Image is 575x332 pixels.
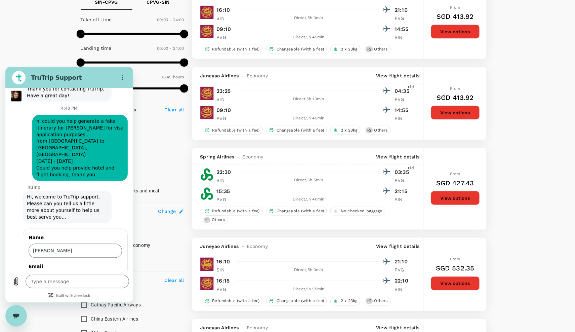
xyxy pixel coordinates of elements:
[200,25,214,38] img: HO
[217,115,234,122] p: PVG
[202,126,263,135] div: Refundable (with a fee)
[217,177,234,184] p: SIN
[217,267,234,273] p: SIN
[450,5,460,10] span: From
[200,243,239,250] span: Juneyao Airlines
[200,106,214,119] img: HO
[200,168,214,181] img: 9C
[395,177,412,184] p: PVG
[395,258,412,266] p: 21:10
[22,118,128,123] p: TruTrip
[247,72,268,79] span: Economy
[338,46,360,52] span: 2 x 23kg
[217,87,231,95] p: 23:25
[366,298,373,304] span: + 2
[202,207,263,216] div: Refundable (with a fee)
[200,153,235,160] span: Spring Airlines
[5,305,27,327] iframe: Button to launch messaging window, conversation in progress
[330,297,360,306] div: 2 x 23kg
[364,297,391,306] div: +2Others
[395,187,412,195] p: 21:15
[436,263,475,274] h6: SGD 532.35
[376,325,420,331] p: View flight details
[437,11,474,22] h6: SGD 413.92
[217,25,231,33] p: 09:10
[395,6,412,14] p: 21:10
[366,127,373,133] span: + 2
[200,72,239,79] span: Juneyao Airlines
[200,87,214,100] img: HO
[164,106,184,113] p: Clear all
[81,45,112,51] p: Landing time
[338,209,385,214] span: No checked baggage
[407,84,414,90] span: +1d
[217,196,234,203] p: PVG
[266,207,327,216] div: Changeable (with a fee)
[158,208,176,215] span: Change
[330,45,360,53] div: 2 x 23kg
[376,153,420,160] p: View flight details
[431,276,480,291] button: View options
[23,196,117,203] label: Email
[239,243,247,250] span: -
[238,286,380,293] div: Direct , 5h 55min
[266,297,327,306] div: Changeable (with a fee)
[450,257,460,262] span: From
[239,325,247,331] span: -
[238,115,380,122] div: Direct , 5h 45min
[395,87,412,95] p: 04:35
[217,96,234,103] p: SIN
[266,126,327,135] div: Changeable (with a fee)
[247,243,268,250] span: Economy
[91,317,138,322] span: China Eastern Airlines
[364,45,391,53] div: +2Others
[395,267,412,273] p: PVG
[217,34,234,41] p: PVG
[395,34,412,41] p: SIN
[274,127,327,133] span: Changeable (with a fee)
[4,208,17,221] button: Upload file
[372,298,391,304] span: Others
[274,298,327,304] span: Changeable (with a fee)
[376,243,420,250] p: View flight details
[247,325,268,331] span: Economy
[239,72,247,79] span: -
[238,267,380,274] div: Direct , 5h 0min
[235,153,242,160] span: -
[338,298,360,304] span: 2 x 23kg
[372,46,391,52] span: Others
[209,217,228,223] span: Others
[157,17,184,22] span: 00:00 - 24:00
[436,178,474,188] h6: SGD 427.43
[366,46,373,52] span: + 2
[23,168,117,174] label: Name
[395,168,412,176] p: 03:35
[51,227,85,231] a: Built with Zendesk: Visit the Zendesk website in a new tab
[274,46,327,52] span: Changeable (with a fee)
[217,277,230,285] p: 16:15
[210,209,262,214] span: Refundable (with a fee)
[164,277,184,284] p: Clear all
[238,96,380,103] div: Direct , 5h 10min
[330,207,385,216] div: No checked baggage
[210,127,262,133] span: Refundable (with a fee)
[200,258,214,271] img: HO
[238,34,380,41] div: Direct , 5h 45min
[200,277,214,290] img: HO
[407,165,414,172] span: +1d
[217,6,230,14] p: 16:10
[210,46,262,52] span: Refundable (with a fee)
[157,46,184,51] span: 00:00 - 24:00
[202,216,228,224] div: +1Others
[395,286,412,293] p: SIN
[242,153,263,160] span: Economy
[210,298,262,304] span: Refundable (with a fee)
[238,15,380,22] div: Direct , 5h 0min
[162,75,184,79] span: 18.45 hours
[431,25,480,39] button: View options
[372,127,391,133] span: Others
